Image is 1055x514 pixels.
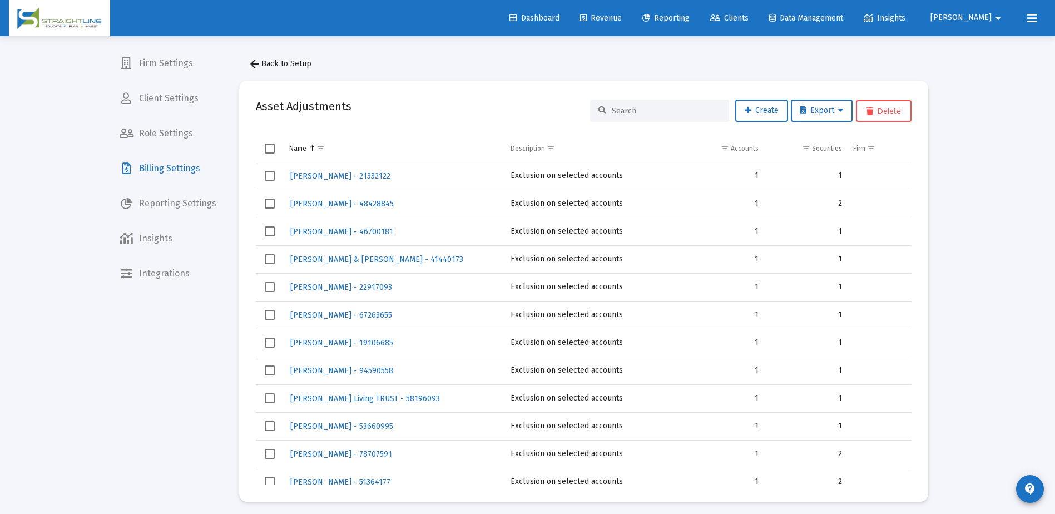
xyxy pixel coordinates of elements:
span: Show filter options for column 'Accounts' [721,144,729,152]
img: Dashboard [17,7,102,29]
a: Reporting [633,7,699,29]
td: Exclusion on selected accounts [505,357,681,384]
span: Show filter options for column 'Firm' [867,144,875,152]
span: [PERSON_NAME] [930,13,992,23]
a: [PERSON_NAME] - 53660995 [289,418,394,434]
a: [PERSON_NAME] - 19106685 [289,335,394,351]
span: [PERSON_NAME] - 51364177 [290,477,390,487]
input: Search [612,106,721,116]
h2: Asset Adjustments [256,97,351,115]
a: Firm Settings [111,50,225,77]
div: Select row [265,365,275,375]
td: Exclusion on selected accounts [505,301,681,329]
span: Reporting [642,13,690,23]
div: Select row [265,282,275,292]
td: 1 [681,245,764,273]
td: 1 [681,273,764,301]
td: Column Accounts [681,135,764,162]
td: 1 [764,162,848,190]
div: Select row [265,449,275,459]
div: Select all [265,144,275,154]
span: Insights [864,13,905,23]
a: Billing Settings [111,155,225,182]
td: 2 [764,468,848,496]
td: 1 [764,329,848,357]
td: 1 [681,384,764,412]
div: Name [289,144,306,153]
span: [PERSON_NAME] - 46700181 [290,227,393,236]
span: [PERSON_NAME] - 78707591 [290,449,392,459]
td: Exclusion on selected accounts [505,245,681,273]
div: Select row [265,421,275,431]
a: Data Management [760,7,852,29]
span: [PERSON_NAME] - 94590558 [290,366,393,375]
td: Column Securities [764,135,848,162]
td: 1 [681,329,764,357]
a: Reporting Settings [111,190,225,217]
td: 1 [681,162,764,190]
button: [PERSON_NAME] [917,7,1018,29]
a: [PERSON_NAME] - 21332122 [289,168,392,184]
span: Export [800,106,843,115]
span: [PERSON_NAME] - 21332122 [290,171,390,181]
a: Role Settings [111,120,225,147]
a: [PERSON_NAME] & [PERSON_NAME] - 41440173 [289,251,464,268]
span: Back to Setup [248,59,311,68]
td: Exclusion on selected accounts [505,273,681,301]
a: [PERSON_NAME] - 78707591 [289,446,393,462]
span: [PERSON_NAME] & [PERSON_NAME] - 41440173 [290,255,463,264]
a: Integrations [111,260,225,287]
span: Show filter options for column 'Name' [316,144,325,152]
td: 1 [681,190,764,218]
div: Securities [812,144,842,153]
td: 1 [764,273,848,301]
button: Delete [856,100,912,122]
td: 1 [681,440,764,468]
div: Select row [265,226,275,236]
span: Revenue [580,13,622,23]
span: [PERSON_NAME] - 19106685 [290,338,393,348]
mat-icon: contact_support [1023,482,1037,496]
td: 2 [764,440,848,468]
span: [PERSON_NAME] - 53660995 [290,422,393,431]
td: Exclusion on selected accounts [505,162,681,190]
button: Back to Setup [239,53,320,75]
div: Select row [265,310,275,320]
div: Description [511,144,545,153]
a: Clients [701,7,757,29]
span: Data Management [769,13,843,23]
div: Accounts [731,144,759,153]
td: Exclusion on selected accounts [505,190,681,218]
a: Create [735,100,788,122]
a: Revenue [571,7,631,29]
span: Dashboard [509,13,559,23]
td: 1 [764,357,848,384]
span: Create [745,106,779,115]
td: 1 [681,468,764,496]
span: Client Settings [111,85,225,112]
td: Exclusion on selected accounts [505,468,681,496]
td: Exclusion on selected accounts [505,218,681,245]
a: [PERSON_NAME] - 67263655 [289,307,393,323]
td: Column Firm [848,135,912,162]
td: 1 [764,384,848,412]
span: [PERSON_NAME] - 22917093 [290,283,392,292]
td: 1 [681,357,764,384]
td: 1 [681,301,764,329]
span: Show filter options for column 'Description' [547,144,555,152]
span: Clients [710,13,749,23]
a: [PERSON_NAME] Living TRUST - 58196093 [289,391,441,407]
div: Select row [265,199,275,209]
div: Firm [853,144,865,153]
a: Insights [855,7,914,29]
td: 1 [681,218,764,245]
a: [PERSON_NAME] - 51364177 [289,474,392,490]
td: Column Name [284,135,505,162]
button: Export [791,100,853,122]
td: 1 [681,412,764,440]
